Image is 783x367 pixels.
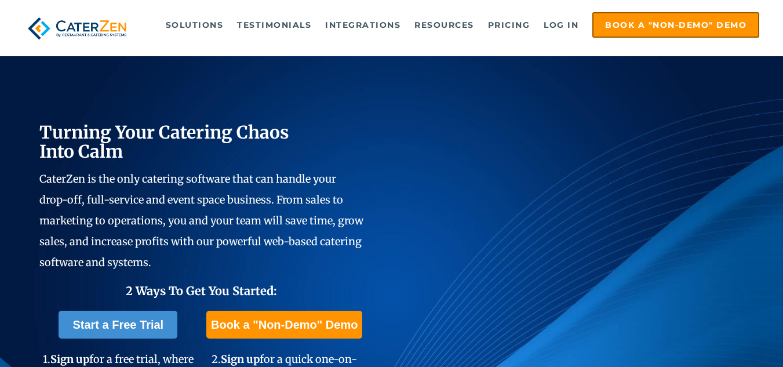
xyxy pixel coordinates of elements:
[538,13,584,37] a: Log in
[150,12,760,38] div: Navigation Menu
[39,121,289,162] span: Turning Your Catering Chaos Into Calm
[221,353,260,366] span: Sign up
[680,322,770,354] iframe: Help widget launcher
[206,311,362,339] a: Book a "Non-Demo" Demo
[231,13,317,37] a: Testimonials
[24,12,131,45] img: caterzen
[592,12,759,38] a: Book a "Non-Demo" Demo
[160,13,230,37] a: Solutions
[50,353,89,366] span: Sign up
[39,172,363,269] span: CaterZen is the only catering software that can handle your drop-off, full-service and event spac...
[59,311,177,339] a: Start a Free Trial
[409,13,480,37] a: Resources
[126,284,277,298] span: 2 Ways To Get You Started:
[319,13,406,37] a: Integrations
[482,13,536,37] a: Pricing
